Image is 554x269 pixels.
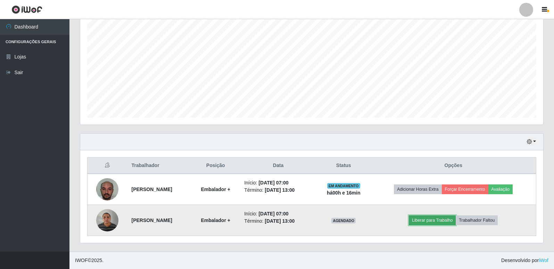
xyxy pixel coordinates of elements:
[244,217,312,225] li: Término:
[201,187,230,192] strong: Embalador +
[316,158,371,174] th: Status
[258,180,288,185] time: [DATE] 07:00
[201,217,230,223] strong: Embalador +
[258,211,288,216] time: [DATE] 07:00
[409,215,456,225] button: Liberar para Trabalho
[96,205,118,235] img: 1757468836849.jpeg
[131,217,172,223] strong: [PERSON_NAME]
[75,258,88,263] span: IWOF
[456,215,498,225] button: Trabalhador Faltou
[501,257,548,264] span: Desenvolvido por
[191,158,240,174] th: Posição
[539,258,548,263] a: iWof
[11,5,42,14] img: CoreUI Logo
[75,257,104,264] span: © 2025 .
[127,158,191,174] th: Trabalhador
[244,210,312,217] li: Início:
[265,218,295,224] time: [DATE] 13:00
[394,184,441,194] button: Adicionar Horas Extra
[265,187,295,193] time: [DATE] 13:00
[244,179,312,187] li: Início:
[327,183,360,189] span: EM ANDAMENTO
[371,158,536,174] th: Opções
[327,190,361,196] strong: há 00 h e 16 min
[488,184,513,194] button: Avaliação
[331,218,356,223] span: AGENDADO
[240,158,316,174] th: Data
[131,187,172,192] strong: [PERSON_NAME]
[442,184,488,194] button: Forçar Encerramento
[96,169,118,209] img: 1756596320265.jpeg
[244,187,312,194] li: Término:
